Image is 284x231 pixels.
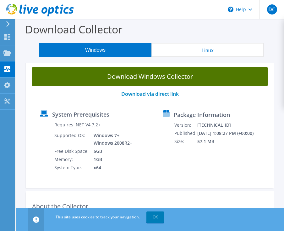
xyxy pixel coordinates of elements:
td: Free Disk Space: [54,147,89,155]
label: System Prerequisites [52,111,109,118]
td: Windows 7+ Windows 2008R2+ [89,131,133,147]
td: Memory: [54,155,89,164]
td: x64 [89,164,133,172]
button: Linux [151,43,264,57]
a: OK [146,211,164,223]
td: System Type: [54,164,89,172]
td: 5GB [89,147,133,155]
td: 1GB [89,155,133,164]
label: Package Information [174,112,230,118]
td: [TECHNICAL_ID] [197,121,254,129]
td: 57.1 MB [197,137,254,146]
td: Published: [174,129,197,137]
h2: About the Collector [32,203,268,210]
a: Download via direct link [121,90,179,97]
td: [DATE] 1:08:27 PM (+00:00) [197,129,254,137]
button: Windows [39,43,151,57]
label: Requires .NET V4.7.2+ [54,122,101,128]
svg: \n [228,7,233,12]
td: Size: [174,137,197,146]
a: Download Windows Collector [32,67,268,86]
td: Supported OS: [54,131,89,147]
label: Download Collector [25,22,123,37]
span: DC [267,4,277,14]
td: Version: [174,121,197,129]
span: This site uses cookies to track your navigation. [56,214,140,220]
